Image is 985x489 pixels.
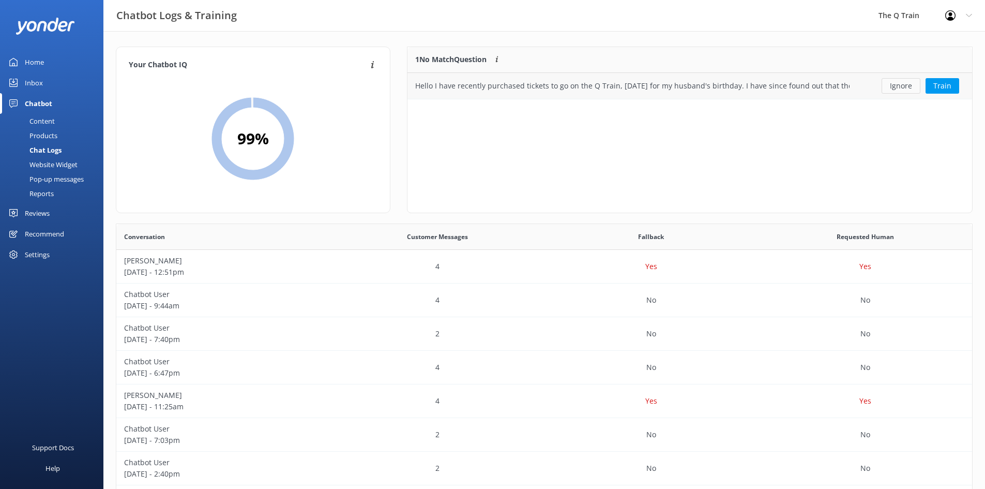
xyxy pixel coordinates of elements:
[129,60,368,71] h4: Your Chatbot IQ
[837,232,894,242] span: Requested Human
[6,172,103,186] a: Pop-up messages
[435,395,440,407] p: 4
[124,390,323,401] p: [PERSON_NAME]
[25,224,64,244] div: Recommend
[6,128,57,143] div: Products
[646,328,656,339] p: No
[6,157,103,172] a: Website Widget
[124,322,323,334] p: Chatbot User
[124,435,323,446] p: [DATE] - 7:03pm
[116,418,972,452] div: row
[646,429,656,440] p: No
[646,294,656,306] p: No
[860,294,870,306] p: No
[116,250,972,284] div: row
[926,78,959,94] button: Train
[124,232,165,242] span: Conversation
[6,143,62,157] div: Chat Logs
[407,73,972,99] div: grid
[6,143,103,157] a: Chat Logs
[124,457,323,468] p: Chatbot User
[25,72,43,93] div: Inbox
[124,334,323,345] p: [DATE] - 7:40pm
[124,423,323,435] p: Chatbot User
[646,362,656,373] p: No
[6,114,55,128] div: Content
[124,356,323,367] p: Chatbot User
[415,80,850,92] div: Hello I have recently purchased tickets to go on the Q Train, [DATE] for my husband's birthday. I...
[25,52,44,72] div: Home
[6,186,54,201] div: Reports
[860,328,870,339] p: No
[6,172,84,186] div: Pop-up messages
[860,362,870,373] p: No
[124,255,323,266] p: [PERSON_NAME]
[6,128,103,143] a: Products
[124,300,323,312] p: [DATE] - 9:44am
[116,7,237,24] h3: Chatbot Logs & Training
[116,317,972,351] div: row
[882,78,920,94] button: Ignore
[25,93,52,114] div: Chatbot
[237,126,269,151] h2: 99 %
[32,437,74,458] div: Support Docs
[46,458,60,479] div: Help
[116,351,972,384] div: row
[124,266,323,278] p: [DATE] - 12:51pm
[860,429,870,440] p: No
[646,463,656,474] p: No
[407,232,468,242] span: Customer Messages
[645,395,657,407] p: Yes
[435,261,440,272] p: 4
[25,244,50,265] div: Settings
[6,157,78,172] div: Website Widget
[859,395,871,407] p: Yes
[435,328,440,339] p: 2
[124,401,323,412] p: [DATE] - 11:25am
[116,284,972,317] div: row
[124,367,323,379] p: [DATE] - 6:47pm
[124,289,323,300] p: Chatbot User
[116,452,972,485] div: row
[645,261,657,272] p: Yes
[435,362,440,373] p: 4
[435,463,440,474] p: 2
[859,261,871,272] p: Yes
[16,18,75,35] img: yonder-white-logo.png
[415,54,487,65] p: 1 No Match Question
[6,186,103,201] a: Reports
[407,73,972,99] div: row
[124,468,323,480] p: [DATE] - 2:40pm
[638,232,664,242] span: Fallback
[435,294,440,306] p: 4
[25,203,50,224] div: Reviews
[435,429,440,440] p: 2
[6,114,103,128] a: Content
[116,384,972,418] div: row
[860,463,870,474] p: No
